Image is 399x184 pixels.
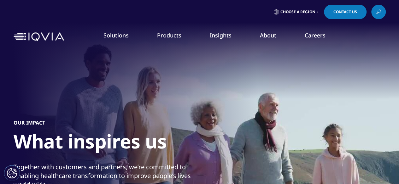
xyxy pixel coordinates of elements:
span: Contact Us [333,10,357,14]
a: Products [157,31,181,39]
button: Cookies Settings [4,165,20,181]
a: Careers [305,31,326,39]
a: Insights [210,31,232,39]
img: IQVIA Healthcare Information Technology and Pharma Clinical Research Company [14,32,64,42]
h5: Our Impact [14,120,45,126]
a: About [260,31,276,39]
a: Contact Us [324,5,367,19]
span: Choose a Region [280,9,315,14]
nav: Primary [67,22,386,52]
a: Solutions [103,31,129,39]
h1: What inspires us [14,130,167,157]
